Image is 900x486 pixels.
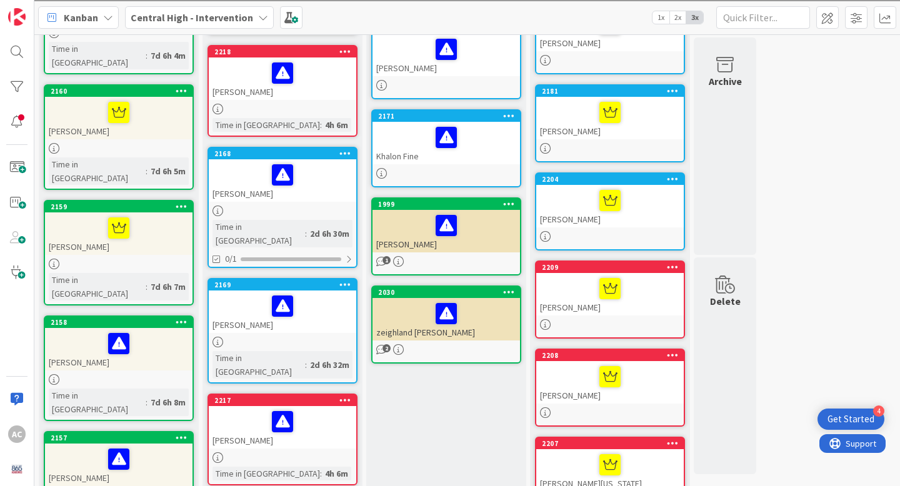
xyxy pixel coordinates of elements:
[5,357,895,369] div: MOVE
[45,86,192,139] div: 2160[PERSON_NAME]
[536,350,684,404] div: 2208[PERSON_NAME]
[372,111,520,164] div: 2171Khalon Fine
[322,467,351,480] div: 4h 6m
[307,358,352,372] div: 2d 6h 32m
[8,425,26,443] div: AC
[5,108,895,119] div: Move To ...
[49,42,146,69] div: Time in [GEOGRAPHIC_DATA]
[873,405,884,417] div: 4
[212,118,320,132] div: Time in [GEOGRAPHIC_DATA]
[5,267,895,279] div: CANCEL
[5,301,895,312] div: SAVE AND GO HOME
[51,318,192,327] div: 2158
[372,287,520,298] div: 2030
[5,402,895,414] div: WEBSITE
[5,5,261,16] div: Home
[147,164,189,178] div: 7d 6h 5m
[536,273,684,315] div: [PERSON_NAME]
[209,290,356,333] div: [PERSON_NAME]
[542,87,684,96] div: 2181
[45,317,192,370] div: 2158[PERSON_NAME]
[209,395,356,449] div: 2217[PERSON_NAME]
[5,369,895,380] div: New source
[372,111,520,122] div: 2171
[147,395,189,409] div: 7d 6h 8m
[305,227,307,241] span: :
[147,280,189,294] div: 7d 6h 7m
[209,406,356,449] div: [PERSON_NAME]
[212,467,320,480] div: Time in [GEOGRAPHIC_DATA]
[5,380,895,391] div: SAVE
[5,153,895,164] div: Print
[45,86,192,97] div: 2160
[5,29,895,41] div: Sort A > Z
[5,176,895,187] div: Search for Source
[322,118,351,132] div: 4h 6m
[146,280,147,294] span: :
[542,439,684,448] div: 2207
[5,63,895,74] div: Delete
[372,22,520,76] div: [PERSON_NAME]
[542,351,684,360] div: 2208
[5,97,895,108] div: Rename
[45,328,192,370] div: [PERSON_NAME]
[5,221,895,232] div: Television/Radio
[536,361,684,404] div: [PERSON_NAME]
[5,425,895,436] div: MORE
[209,46,356,57] div: 2218
[827,413,874,425] div: Get Started
[5,290,895,301] div: This outline has no content. Would you like to delete it?
[209,279,356,290] div: 2169
[45,201,192,212] div: 2159
[5,86,895,97] div: Sign out
[372,210,520,252] div: [PERSON_NAME]
[51,87,192,96] div: 2160
[45,201,192,255] div: 2159[PERSON_NAME]
[5,119,895,131] div: Delete
[536,174,684,185] div: 2204
[5,324,895,335] div: Move to ...
[542,175,684,184] div: 2204
[214,47,356,56] div: 2218
[214,149,356,158] div: 2168
[5,335,895,346] div: Home
[209,46,356,100] div: 2218[PERSON_NAME]
[372,199,520,210] div: 1999
[209,148,356,202] div: 2168[PERSON_NAME]
[209,279,356,333] div: 2169[PERSON_NAME]
[45,317,192,328] div: 2158
[8,460,26,478] img: avatar
[5,131,895,142] div: Rename Outline
[49,389,146,416] div: Time in [GEOGRAPHIC_DATA]
[382,256,391,264] span: 1
[5,243,895,254] div: TODO: put dlg title
[5,312,895,324] div: DELETE
[5,279,895,290] div: ???
[209,148,356,159] div: 2168
[214,280,356,289] div: 2169
[536,262,684,315] div: 2209[PERSON_NAME]
[536,262,684,273] div: 2209
[49,157,146,185] div: Time in [GEOGRAPHIC_DATA]
[8,8,26,26] img: Visit kanbanzone.com
[5,209,895,221] div: Newspaper
[45,97,192,139] div: [PERSON_NAME]
[146,395,147,409] span: :
[146,164,147,178] span: :
[147,49,189,62] div: 7d 6h 4m
[320,118,322,132] span: :
[817,409,884,430] div: Open Get Started checklist, remaining modules: 4
[5,232,895,243] div: Visual Art
[536,97,684,139] div: [PERSON_NAME]
[372,122,520,164] div: Khalon Fine
[214,396,356,405] div: 2217
[305,358,307,372] span: :
[5,391,895,402] div: BOOK
[225,252,237,265] span: 0/1
[382,344,391,352] span: 2
[536,185,684,227] div: [PERSON_NAME]
[5,16,116,29] input: Search outlines
[5,346,895,357] div: CANCEL
[5,52,895,63] div: Move To ...
[372,34,520,76] div: [PERSON_NAME]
